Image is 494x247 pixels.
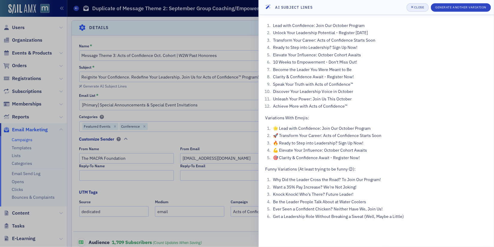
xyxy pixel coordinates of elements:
li: Elevate Your Influence: October Cohort Awaits [271,52,488,58]
li: Become the Leader You Were Meant to Be [271,67,488,73]
li: Lead with Confidence: Join Our October Program [271,22,488,29]
li: Clarity & Confidence Await - Register Now! [271,74,488,80]
div: Close [414,6,424,9]
p: Variations With Emojis: [265,115,488,121]
li: 💪 Elevate Your Influence: October Cohort Awaits [271,147,488,153]
li: Transform Your Career: Acts of Confidence Starts Soon [271,37,488,43]
li: Why Did the Leader Cross the Road? To Join Our Program! [271,177,488,183]
li: 🔥 Ready to Step into Leadership? Sign Up Now! [271,140,488,146]
li: Ever Seen a Confident Chicken? Neither Have We, Join Us! [271,206,488,212]
li: 🚀 Transform Your Career: Acts of Confidence Starts Soon [271,132,488,139]
li: 🎯 Clarity & Confidence Await - Register Now! [271,155,488,161]
p: Funny Variations (At least trying to be funny 😉): [265,166,488,172]
li: Unleash Your Power: Join Us This October [271,96,488,102]
li: Ready to Step into Leadership? Sign Up Now! [271,44,488,51]
li: Unlock Your Leadership Potential - Register [DATE] [271,30,488,36]
li: Want a 35% Pay Increase? We’re Not Joking! [271,184,488,190]
li: Discover Your Leadership Voice in October [271,88,488,95]
li: 🌟 Lead with Confidence: Join Our October Program [271,125,488,132]
button: Close [407,3,429,12]
li: Knock Knock! Who's There? Future Leader! [271,191,488,198]
li: Achieve More with Acts of Confidence™ [271,103,488,109]
button: Generate Another Variation [431,3,491,12]
li: Speak Your Truth with Acts of Confidence™ [271,81,488,88]
h4: AI Subject Lines [275,4,313,10]
li: 10 Weeks to Empowerment - Don't Miss Out! [271,59,488,65]
li: Get a Leadership Role Without Breaking a Sweat (Well, Maybe a Little) [271,213,488,220]
li: Be the Leader People Talk About at Water Coolers [271,199,488,205]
